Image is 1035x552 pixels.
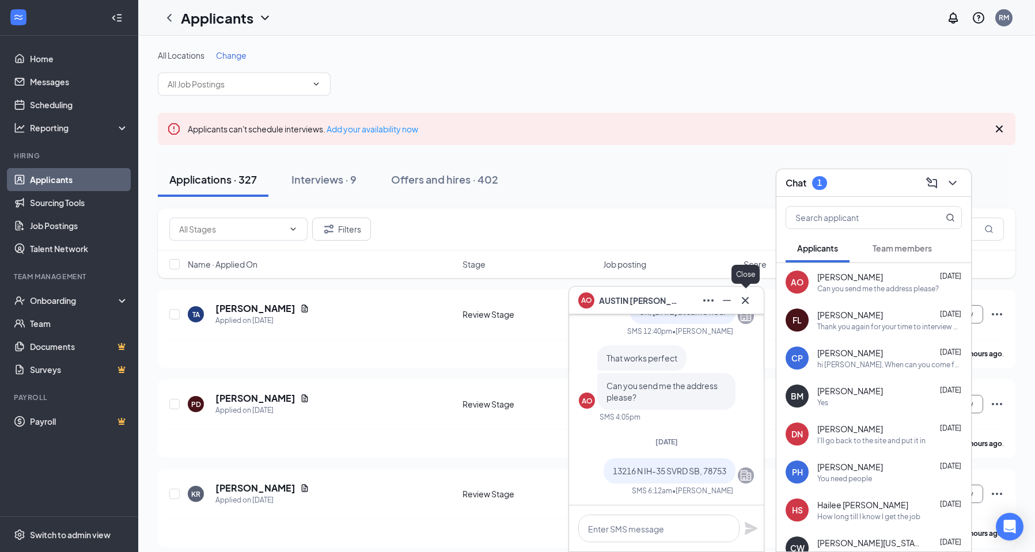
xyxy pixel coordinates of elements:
[30,529,111,540] div: Switch to admin view
[792,466,803,478] div: PH
[873,243,932,253] span: Team members
[702,294,715,307] svg: Ellipses
[30,335,128,358] a: DocumentsCrown
[791,428,803,440] div: DN
[462,488,596,500] div: Review Stage
[582,396,593,406] div: AO
[940,538,961,546] span: [DATE]
[739,469,753,482] svg: Company
[817,474,872,484] div: You need people
[258,11,272,25] svg: ChevronDown
[14,122,25,134] svg: Analysis
[791,276,803,288] div: AO
[162,11,176,25] svg: ChevronLeft
[940,310,961,318] span: [DATE]
[30,237,128,260] a: Talent Network
[786,177,806,189] h3: Chat
[632,486,672,496] div: SMS 6:12am
[215,302,295,315] h5: [PERSON_NAME]
[946,11,960,25] svg: Notifications
[14,295,25,306] svg: UserCheck
[672,326,733,336] span: • [PERSON_NAME]
[462,309,596,320] div: Review Stage
[672,486,733,496] span: • [PERSON_NAME]
[215,405,309,416] div: Applied on [DATE]
[191,489,200,499] div: KR
[462,258,486,270] span: Stage
[188,258,257,270] span: Name · Applied On
[613,466,726,476] span: 13216 N IH-35 SVRD SB, 78753
[30,312,128,335] a: Team
[300,394,309,403] svg: Document
[817,512,920,521] div: How long till I know I get the job
[192,310,200,319] div: TA
[655,437,678,446] span: [DATE]
[972,11,985,25] svg: QuestionInfo
[817,271,883,283] span: [PERSON_NAME]
[289,224,298,234] svg: ChevronDown
[30,70,128,93] a: Messages
[817,178,822,188] div: 1
[792,504,803,516] div: HS
[817,360,962,370] div: hi [PERSON_NAME], When can you come for an interview?
[169,172,257,186] div: Applications · 327
[111,12,123,24] svg: Collapse
[731,265,760,284] div: Close
[984,224,994,234] svg: MagnifyingGlass
[30,295,119,306] div: Onboarding
[817,322,962,332] div: Thank you again for your time to interview me. I think I would be a great addition to [PERSON_NAM...
[946,176,960,190] svg: ChevronDown
[923,174,941,192] button: ComposeMessage
[699,291,718,310] button: Ellipses
[744,258,767,270] span: Score
[30,93,128,116] a: Scheduling
[30,191,128,214] a: Sourcing Tools
[291,172,357,186] div: Interviews · 9
[736,291,755,310] button: Cross
[791,352,803,364] div: CP
[30,358,128,381] a: SurveysCrown
[13,12,24,23] svg: WorkstreamLogo
[817,436,926,446] div: I'll go back to the site and put it in
[817,347,883,359] span: [PERSON_NAME]
[990,307,1004,321] svg: Ellipses
[817,537,921,549] span: [PERSON_NAME][US_STATE]
[786,207,923,229] input: Search applicant
[322,222,336,236] svg: Filter
[738,294,752,307] svg: Cross
[391,172,498,186] div: Offers and hires · 402
[940,386,961,394] span: [DATE]
[14,393,126,402] div: Payroll
[739,309,753,323] svg: Company
[940,424,961,432] span: [DATE]
[158,50,204,60] span: All Locations
[940,348,961,356] span: [DATE]
[990,487,1004,501] svg: Ellipses
[990,397,1004,411] svg: Ellipses
[793,314,802,326] div: FL
[940,462,961,470] span: [DATE]
[720,294,734,307] svg: Minimize
[599,294,680,307] span: AUSTIN [PERSON_NAME]
[167,122,181,136] svg: Error
[964,529,1002,538] b: 7 hours ago
[215,392,295,405] h5: [PERSON_NAME]
[627,326,672,336] div: SMS 12:40pm
[817,499,908,511] span: Hailee [PERSON_NAME]
[817,461,883,473] span: [PERSON_NAME]
[964,349,1002,358] b: 6 hours ago
[996,513,1023,540] div: Open Intercom Messenger
[188,124,418,134] span: Applicants can't schedule interviews.
[168,78,307,90] input: All Job Postings
[30,47,128,70] a: Home
[718,291,736,310] button: Minimize
[14,272,126,281] div: Team Management
[817,309,883,321] span: [PERSON_NAME]
[14,529,25,540] svg: Settings
[600,412,640,422] div: SMS 4:05pm
[179,223,284,235] input: All Stages
[797,243,838,253] span: Applicants
[300,304,309,313] svg: Document
[791,390,803,402] div: BM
